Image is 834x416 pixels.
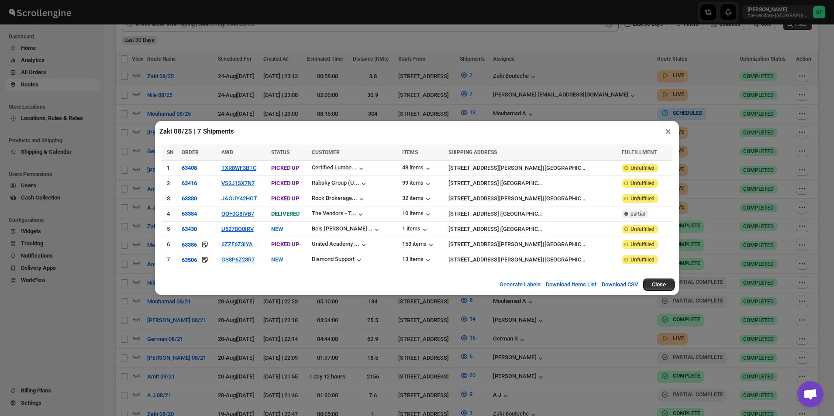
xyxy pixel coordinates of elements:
[221,195,257,202] button: JAGUY42HGT
[545,194,586,203] div: [GEOGRAPHIC_DATA]
[448,255,616,264] div: |
[448,225,499,234] div: [STREET_ADDRESS]
[182,240,197,249] button: 63386
[182,195,197,202] button: 63380
[545,164,586,172] div: [GEOGRAPHIC_DATA]
[312,149,340,155] span: CUSTOMER
[312,164,365,173] button: Certified Lumbe...
[221,149,233,155] span: AWB
[162,252,179,268] td: 7
[162,206,179,222] td: 4
[631,180,655,187] span: Unfulfilled
[271,195,299,202] span: PICKED UP
[312,164,357,171] div: Certified Lumbe...
[448,210,616,218] div: |
[448,255,542,264] div: [STREET_ADDRESS][PERSON_NAME]
[312,195,366,203] button: Rock Brokerage...
[221,226,254,232] button: U527BO0IRV
[167,149,173,155] span: SN
[448,240,542,249] div: [STREET_ADDRESS][PERSON_NAME]
[271,149,289,155] span: STATUS
[182,165,197,171] button: 63408
[182,241,197,248] div: 63386
[545,255,586,264] div: [GEOGRAPHIC_DATA]
[162,237,179,252] td: 6
[182,210,197,217] button: 63384
[448,164,616,172] div: |
[631,226,655,233] span: Unfulfilled
[182,257,197,263] div: 63506
[402,256,432,265] button: 13 items
[162,222,179,237] td: 5
[643,278,675,291] button: Close
[221,256,255,263] button: GS8P6Z23R7
[596,276,643,293] button: Download CSV
[501,225,543,234] div: [GEOGRAPHIC_DATA]
[448,225,616,234] div: |
[631,256,655,263] span: Unfulfilled
[448,210,499,218] div: [STREET_ADDRESS]
[545,240,586,249] div: [GEOGRAPHIC_DATA]
[312,241,368,249] button: United Academy ...
[271,165,299,171] span: PICKED UP
[402,241,435,249] button: 153 items
[622,149,657,155] span: FULFILLMENT
[402,210,432,219] button: 10 items
[448,149,497,155] span: SHIPPING ADDRESS
[631,210,645,217] span: partial
[631,165,655,172] span: Unfulfilled
[448,164,542,172] div: [STREET_ADDRESS][PERSON_NAME]
[312,225,381,234] button: Beis [PERSON_NAME]...
[271,226,283,232] span: NEW
[221,210,254,217] button: QOF0G8IVB7
[182,180,197,186] button: 63416
[402,195,432,203] button: 32 items
[541,276,602,293] button: Download Items List
[312,241,359,247] div: United Academy ...
[221,241,253,248] button: 6ZZF6Z3IYA
[312,210,365,219] button: The Vendors - T...
[162,176,179,191] td: 2
[312,225,372,232] div: Beis [PERSON_NAME]...
[182,226,197,232] button: 63430
[162,161,179,176] td: 1
[501,210,543,218] div: [GEOGRAPHIC_DATA]
[448,179,499,188] div: [STREET_ADDRESS]
[402,164,432,173] button: 48 items
[159,127,234,136] h2: Zaki 08/25 | 7 Shipments
[662,125,675,138] button: ×
[797,381,824,407] a: Open chat
[631,241,655,248] span: Unfulfilled
[162,191,179,206] td: 3
[448,179,616,188] div: |
[501,179,543,188] div: [GEOGRAPHIC_DATA]
[221,165,256,171] button: TXR8WF3BTC
[312,179,368,188] button: Rabsky Group (U...
[448,194,542,203] div: [STREET_ADDRESS][PERSON_NAME]
[312,195,357,201] div: Rock Brokerage...
[182,255,197,264] button: 63506
[312,256,363,265] button: Diamond Support
[312,210,356,217] div: The Vendors - T...
[271,241,299,248] span: PICKED UP
[494,276,546,293] button: Generate Labels
[182,149,199,155] span: ORDER
[271,180,299,186] span: PICKED UP
[402,179,432,188] button: 99 items
[448,194,616,203] div: |
[402,149,418,155] span: ITEMS
[402,225,429,234] button: 1 items
[271,210,300,217] span: DELIVERED
[448,240,616,249] div: |
[221,180,255,186] button: VS3J1SX7N7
